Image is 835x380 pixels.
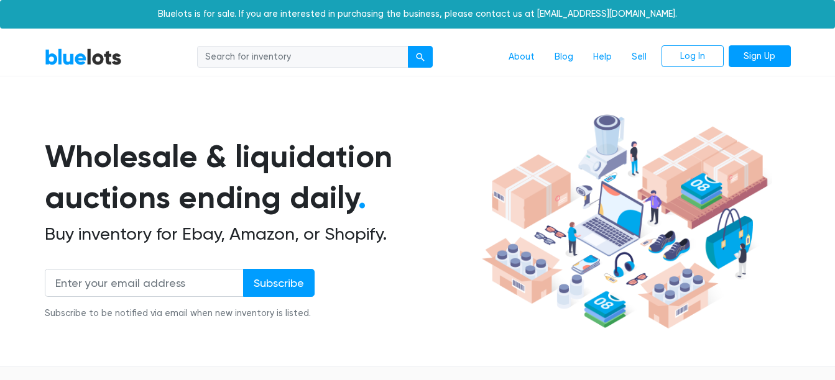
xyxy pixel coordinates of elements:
a: Blog [545,45,583,69]
input: Search for inventory [197,46,408,68]
h2: Buy inventory for Ebay, Amazon, or Shopify. [45,224,477,245]
a: Sign Up [729,45,791,68]
a: BlueLots [45,48,122,66]
a: Log In [662,45,724,68]
a: About [499,45,545,69]
div: Subscribe to be notified via email when new inventory is listed. [45,307,315,320]
input: Enter your email address [45,269,244,297]
a: Sell [622,45,657,69]
a: Help [583,45,622,69]
span: . [358,179,366,216]
input: Subscribe [243,269,315,297]
h1: Wholesale & liquidation auctions ending daily [45,136,477,219]
img: hero-ee84e7d0318cb26816c560f6b4441b76977f77a177738b4e94f68c95b2b83dbb.png [477,109,772,335]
